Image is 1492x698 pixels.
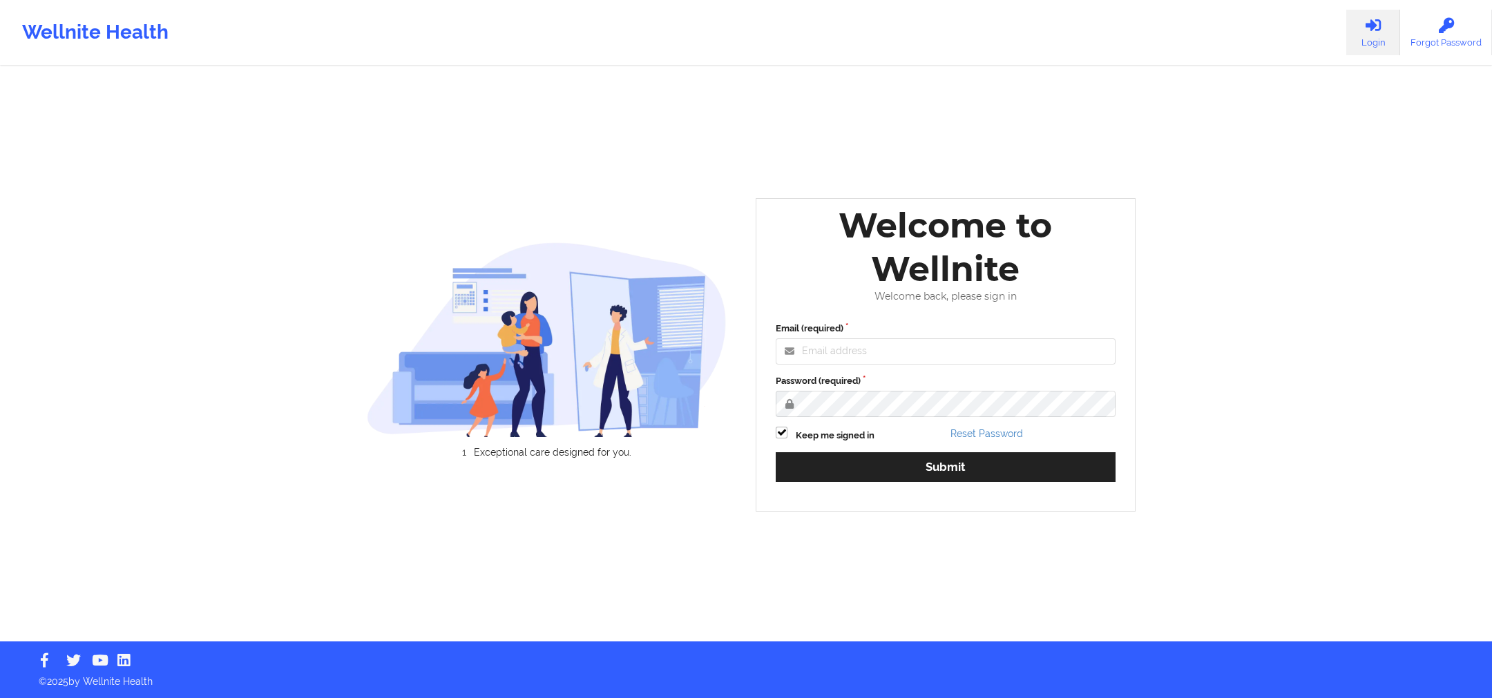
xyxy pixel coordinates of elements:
[796,429,874,443] label: Keep me signed in
[379,447,727,458] li: Exceptional care designed for you.
[776,374,1116,388] label: Password (required)
[776,322,1116,336] label: Email (required)
[776,338,1116,365] input: Email address
[766,204,1125,291] div: Welcome to Wellnite
[367,242,727,437] img: wellnite-auth-hero_200.c722682e.png
[950,428,1023,439] a: Reset Password
[29,665,1463,688] p: © 2025 by Wellnite Health
[766,291,1125,302] div: Welcome back, please sign in
[776,452,1116,482] button: Submit
[1400,10,1492,55] a: Forgot Password
[1346,10,1400,55] a: Login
